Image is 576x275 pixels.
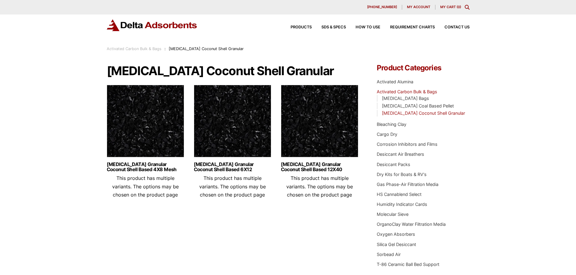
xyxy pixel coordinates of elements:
a: Activated Alumina [377,79,413,84]
img: Activated Carbon Mesh Granular [107,85,184,160]
a: T-86 Ceramic Ball Bed Support [377,262,439,267]
a: [MEDICAL_DATA] Coconut Shell Granular [382,110,465,116]
span: How to Use [356,25,380,29]
a: [MEDICAL_DATA] Coal Based Pellet [382,103,454,108]
a: Humidity Indicator Cards [377,202,427,207]
span: [PHONE_NUMBER] [367,5,397,9]
a: [PHONE_NUMBER] [362,5,402,10]
a: [MEDICAL_DATA] Bags [382,96,429,101]
a: Oxygen Absorbers [377,232,415,237]
a: SDS & SPECS [312,25,346,29]
a: Requirement Charts [380,25,435,29]
a: Bleaching Clay [377,122,406,127]
a: My Cart (0) [440,5,461,9]
a: Desiccant Packs [377,162,410,167]
span: This product has multiple variants. The options may be chosen on the product page [286,175,353,197]
a: [MEDICAL_DATA] Granular Coconut Shell Based 4X8 Mesh [107,162,184,172]
a: Gas Phase-Air Filtration Media [377,182,438,187]
a: Cargo Dry [377,132,397,137]
span: This product has multiple variants. The options may be chosen on the product page [112,175,179,197]
span: : [164,46,166,51]
a: Activated Carbon Bulk & Bags [377,89,437,94]
a: Dry Kits for Boats & RV's [377,172,427,177]
a: Desiccant Air Breathers [377,152,424,157]
span: [MEDICAL_DATA] Coconut Shell Granular [169,46,244,51]
img: Activated Carbon Mesh Granular [194,85,271,160]
span: SDS & SPECS [321,25,346,29]
a: Silica Gel Desiccant [377,242,416,247]
span: My account [407,5,430,9]
a: How to Use [346,25,380,29]
a: Contact Us [435,25,470,29]
span: Requirement Charts [390,25,435,29]
a: Corrosion Inhibitors and Films [377,142,438,147]
h1: [MEDICAL_DATA] Coconut Shell Granular [107,64,359,78]
span: Contact Us [444,25,470,29]
img: Activated Carbon Mesh Granular [281,85,358,160]
a: Sorbead Air [377,252,401,257]
a: Products [281,25,312,29]
div: Toggle Modal Content [465,5,470,10]
a: [MEDICAL_DATA] Granular Coconut Shell Based 12X40 [281,162,358,172]
h4: Product Categories [377,64,469,72]
span: Products [291,25,312,29]
img: Delta Adsorbents [107,19,197,31]
a: Activated Carbon Bulk & Bags [107,46,161,51]
span: 0 [458,5,460,9]
a: HS Cannablend Select [377,192,421,197]
a: Molecular Sieve [377,212,408,217]
a: OrganoClay Water Filtration Media [377,222,446,227]
span: This product has multiple variants. The options may be chosen on the product page [199,175,266,197]
a: [MEDICAL_DATA] Granular Coconut Shell Based 6X12 [194,162,271,172]
a: My account [402,5,435,10]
